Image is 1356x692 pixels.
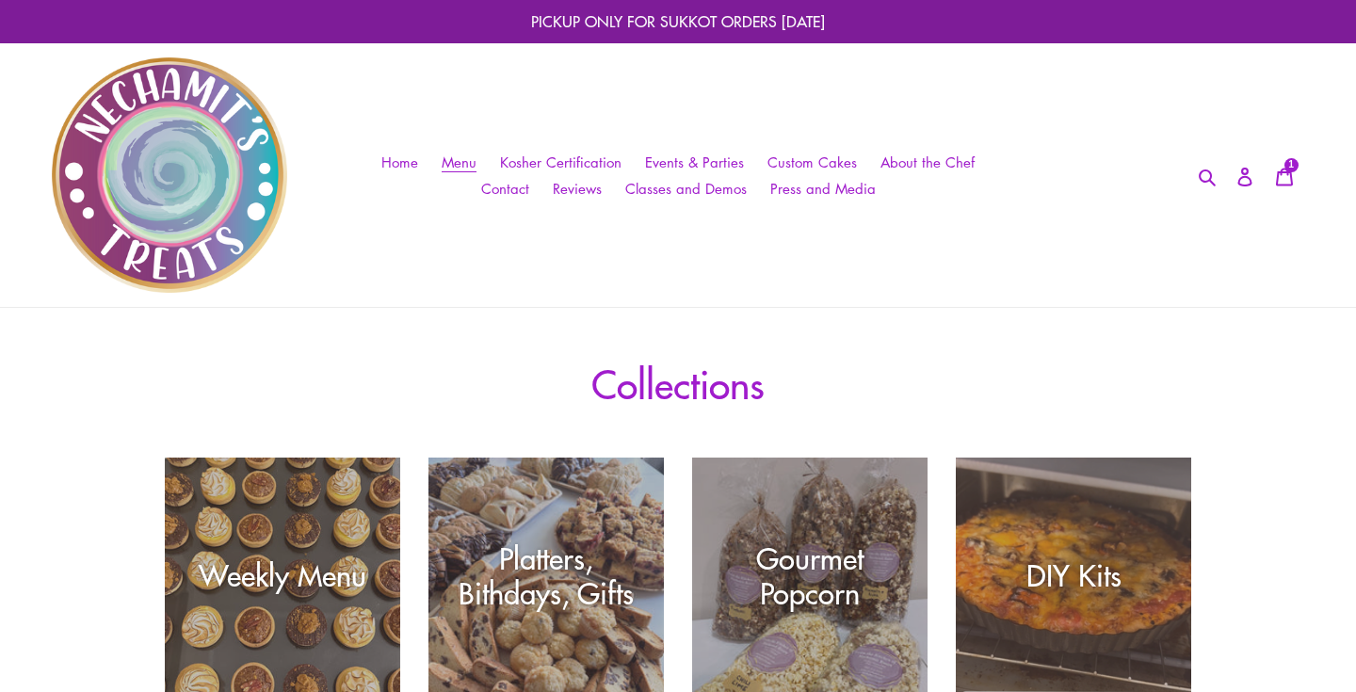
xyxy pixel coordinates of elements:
a: Kosher Certification [491,149,631,176]
span: Reviews [553,179,602,199]
span: Custom Cakes [767,153,857,172]
span: Press and Media [770,179,876,199]
a: 1 [1265,154,1304,195]
span: Events & Parties [645,153,744,172]
h1: Collections [165,360,1191,406]
img: Nechamit&#39;s Treats [52,57,287,293]
span: Contact [481,179,529,199]
a: About the Chef [871,149,984,176]
div: DIY Kits [956,558,1191,593]
a: Reviews [543,175,611,202]
a: Menu [432,149,486,176]
a: Press and Media [761,175,885,202]
a: Events & Parties [636,149,753,176]
div: Gourmet Popcorn [692,540,928,610]
a: Custom Cakes [758,149,866,176]
a: Classes and Demos [616,175,756,202]
span: About the Chef [880,153,975,172]
div: Platters, Bithdays, Gifts [428,540,664,610]
span: 1 [1288,160,1294,169]
span: Home [381,153,418,172]
span: Kosher Certification [500,153,621,172]
a: Home [372,149,428,176]
span: Menu [442,153,476,172]
a: Contact [472,175,539,202]
span: Classes and Demos [625,179,747,199]
div: Weekly Menu [165,558,400,593]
